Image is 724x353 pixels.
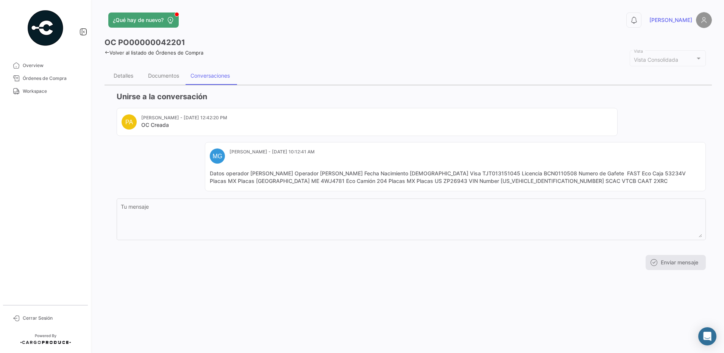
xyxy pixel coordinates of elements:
[117,91,706,102] h3: Unirse a la conversación
[27,9,64,47] img: powered-by.png
[698,327,716,345] div: Abrir Intercom Messenger
[114,72,133,79] div: Detalles
[6,85,85,98] a: Workspace
[649,16,692,24] span: [PERSON_NAME]
[23,315,82,322] span: Cerrar Sesión
[210,170,701,185] mat-card-content: Datos operador [PERSON_NAME] Operador [PERSON_NAME] Fecha Nacimiento [DEMOGRAPHIC_DATA] Visa TJT0...
[6,59,85,72] a: Overview
[108,12,179,28] button: ¿Qué hay de nuevo?
[634,56,678,63] mat-select-trigger: Vista Consolidada
[122,114,137,130] div: PA
[113,16,164,24] span: ¿Qué hay de nuevo?
[141,121,227,129] mat-card-title: OC Creada
[6,72,85,85] a: Órdenes de Compra
[696,12,712,28] img: placeholder-user.png
[105,37,185,48] h3: OC PO00000042201
[148,72,179,79] div: Documentos
[141,114,227,121] mat-card-subtitle: [PERSON_NAME] - [DATE] 12:42:20 PM
[23,88,82,95] span: Workspace
[23,75,82,82] span: Órdenes de Compra
[190,72,230,79] div: Conversaciones
[229,148,315,155] mat-card-subtitle: [PERSON_NAME] - [DATE] 10:12:41 AM
[210,148,225,164] div: MG
[105,50,203,56] a: Volver al listado de Órdenes de Compra
[23,62,82,69] span: Overview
